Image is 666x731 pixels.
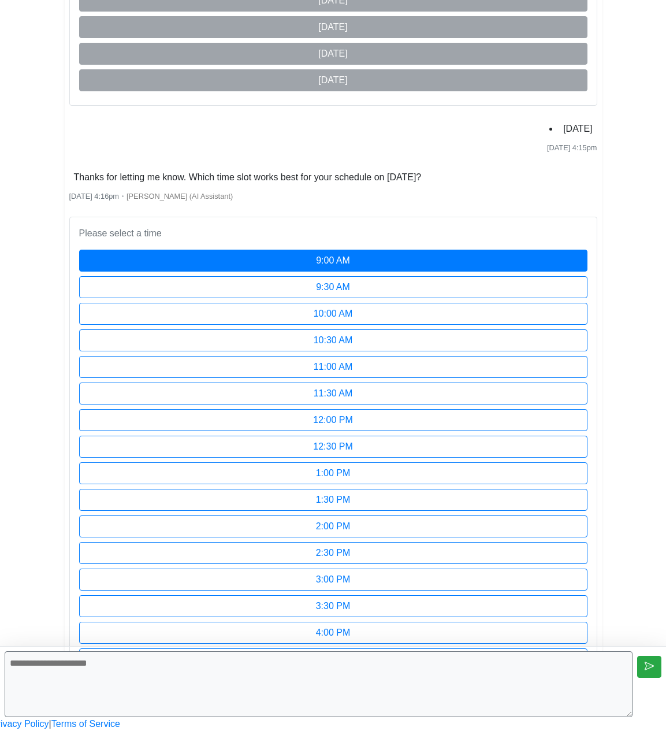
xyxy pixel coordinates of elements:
button: 4:00 PM [79,622,587,644]
button: [DATE] [79,43,587,65]
button: 12:30 PM [79,436,587,458]
button: 3:30 PM [79,595,587,617]
button: 12:00 PM [79,409,587,431]
li: Thanks for letting me know. Which time slot works best for your schedule on [DATE]? [69,168,426,187]
li: [DATE] [559,120,597,138]
button: 11:30 AM [79,383,587,405]
button: 9:00 AM [79,250,587,272]
span: [DATE] 4:15pm [547,143,597,152]
button: 10:00 AM [79,303,587,325]
button: 11:00 AM [79,356,587,378]
button: [DATE] [79,69,587,91]
small: ・ [69,192,233,201]
span: [DATE] 4:16pm [69,192,120,201]
button: 10:30 AM [79,329,587,351]
p: Please select a time [79,227,587,240]
button: 2:30 PM [79,542,587,564]
button: 2:00 PM [79,515,587,537]
button: [DATE] [79,16,587,38]
button: 3:00 PM [79,569,587,591]
span: [PERSON_NAME] (AI Assistant) [126,192,233,201]
button: 1:30 PM [79,489,587,511]
button: 1:00 PM [79,462,587,484]
button: 9:30 AM [79,276,587,298]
